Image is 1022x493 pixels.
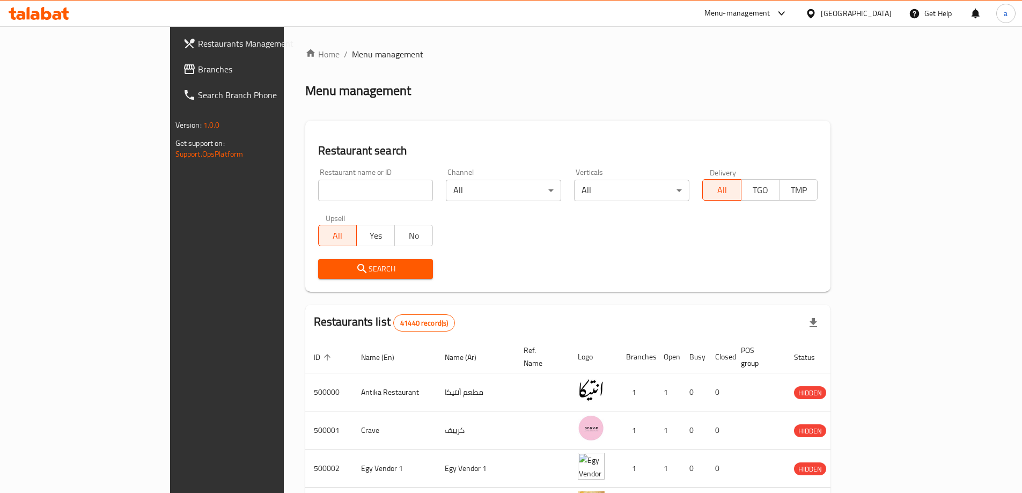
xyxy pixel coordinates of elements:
span: Status [794,351,829,364]
span: 41440 record(s) [394,318,454,328]
a: Support.OpsPlatform [175,147,244,161]
a: Branches [174,56,341,82]
span: Get support on: [175,136,225,150]
img: Egy Vendor 1 [578,453,605,480]
div: HIDDEN [794,424,826,437]
span: Yes [361,228,391,244]
td: مطعم أنتيكا [436,373,515,411]
td: 0 [681,373,707,411]
div: Menu-management [704,7,770,20]
span: Restaurants Management [198,37,332,50]
span: Search Branch Phone [198,89,332,101]
div: HIDDEN [794,462,826,475]
button: Yes [356,225,395,246]
td: Egy Vendor 1 [436,450,515,488]
td: 1 [655,373,681,411]
span: All [323,228,352,244]
span: Version: [175,118,202,132]
span: a [1004,8,1008,19]
td: 0 [681,411,707,450]
nav: breadcrumb [305,48,831,61]
th: Logo [569,341,617,373]
span: Ref. Name [524,344,556,370]
span: HIDDEN [794,387,826,399]
img: Antika Restaurant [578,377,605,403]
td: Antika Restaurant [352,373,436,411]
td: 1 [655,450,681,488]
a: Search Branch Phone [174,82,341,108]
span: TMP [784,182,813,198]
th: Branches [617,341,655,373]
td: 0 [707,373,732,411]
span: Search [327,262,425,276]
td: 1 [655,411,681,450]
td: كرييف [436,411,515,450]
button: Search [318,259,433,279]
span: Name (Ar) [445,351,490,364]
td: Crave [352,411,436,450]
button: All [702,179,741,201]
img: Crave [578,415,605,442]
span: HIDDEN [794,463,826,475]
td: 0 [707,450,732,488]
th: Busy [681,341,707,373]
td: 0 [681,450,707,488]
span: TGO [746,182,775,198]
span: Menu management [352,48,423,61]
span: POS group [741,344,773,370]
div: [GEOGRAPHIC_DATA] [821,8,892,19]
span: Name (En) [361,351,408,364]
li: / [344,48,348,61]
span: No [399,228,429,244]
a: Restaurants Management [174,31,341,56]
td: Egy Vendor 1 [352,450,436,488]
span: ID [314,351,334,364]
button: All [318,225,357,246]
div: Total records count [393,314,455,332]
div: All [446,180,561,201]
span: Branches [198,63,332,76]
input: Search for restaurant name or ID.. [318,180,433,201]
h2: Restaurants list [314,314,455,332]
label: Delivery [710,168,737,176]
div: HIDDEN [794,386,826,399]
td: 1 [617,411,655,450]
h2: Menu management [305,82,411,99]
span: All [707,182,737,198]
span: 1.0.0 [203,118,220,132]
button: TMP [779,179,818,201]
span: HIDDEN [794,425,826,437]
div: All [574,180,689,201]
h2: Restaurant search [318,143,818,159]
th: Closed [707,341,732,373]
td: 0 [707,411,732,450]
div: Export file [800,310,826,336]
label: Upsell [326,214,345,222]
td: 1 [617,450,655,488]
th: Open [655,341,681,373]
td: 1 [617,373,655,411]
button: No [394,225,433,246]
button: TGO [741,179,780,201]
